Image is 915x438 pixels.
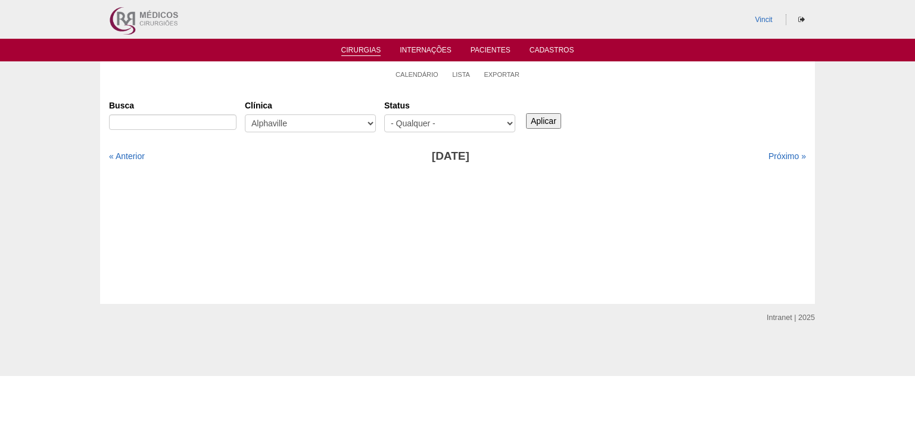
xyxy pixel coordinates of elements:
label: Status [384,100,515,111]
a: Cadastros [530,46,574,58]
h3: [DATE] [276,148,625,165]
a: Vincit [755,15,773,24]
a: « Anterior [109,151,145,161]
a: Exportar [484,70,519,79]
a: Calendário [396,70,438,79]
label: Busca [109,100,236,111]
div: Intranet | 2025 [767,312,815,324]
a: Cirurgias [341,46,381,56]
label: Clínica [245,100,376,111]
a: Lista [452,70,470,79]
input: Digite os termos que você deseja procurar. [109,114,236,130]
a: Internações [400,46,452,58]
input: Aplicar [526,113,561,129]
a: Pacientes [471,46,511,58]
i: Sair [798,16,805,23]
a: Próximo » [768,151,806,161]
